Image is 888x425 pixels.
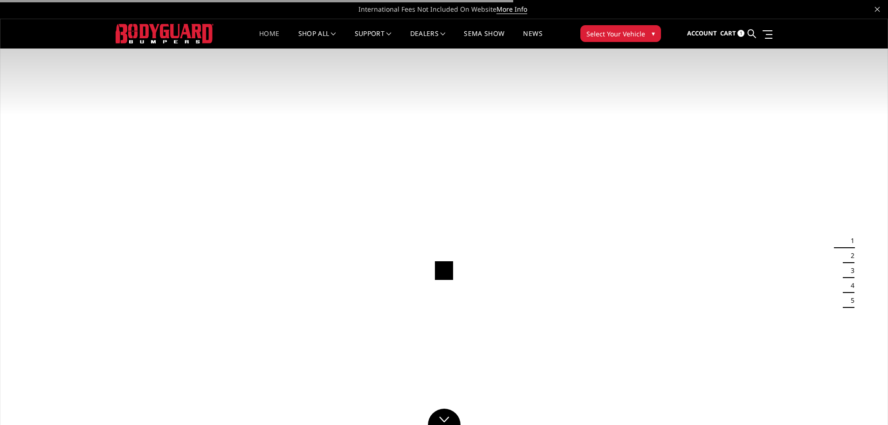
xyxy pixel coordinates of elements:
span: Cart [720,29,736,37]
a: SEMA Show [464,30,504,49]
a: More Info [496,5,527,14]
button: Select Your Vehicle [580,25,661,42]
a: Support [355,30,392,49]
a: Account [687,21,717,46]
a: Dealers [410,30,446,49]
a: Home [259,30,279,49]
a: Cart 1 [720,21,744,46]
button: 3 of 5 [845,263,854,278]
span: 1 [737,30,744,37]
button: 2 of 5 [845,248,854,263]
a: shop all [298,30,336,49]
span: ▾ [652,28,655,38]
span: Account [687,29,717,37]
button: 1 of 5 [845,233,854,248]
a: News [523,30,542,49]
img: BODYGUARD BUMPERS [116,24,213,43]
span: Select Your Vehicle [586,29,645,39]
a: Click to Down [428,409,461,425]
button: 4 of 5 [845,278,854,293]
button: 5 of 5 [845,293,854,308]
